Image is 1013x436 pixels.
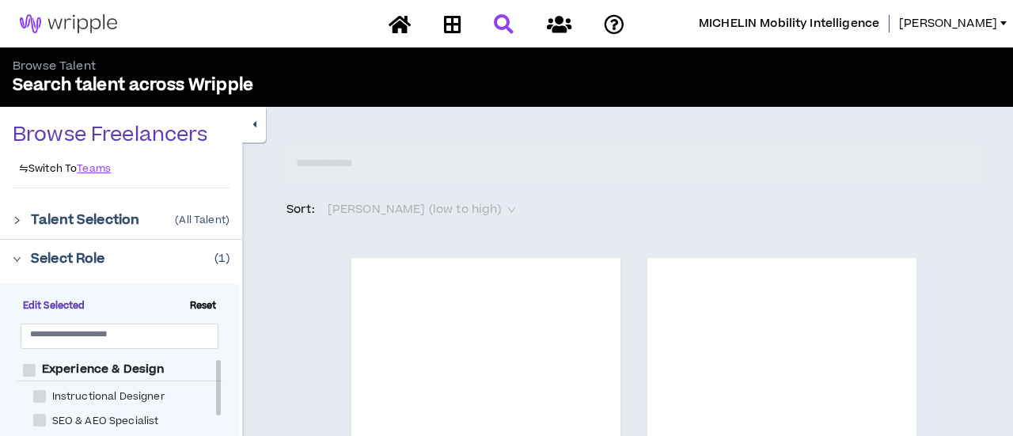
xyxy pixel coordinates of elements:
span: Instructional Designer [46,389,172,404]
span: SEO & AEO Specialist [46,414,165,429]
span: Experience & Design [36,362,171,377]
span: [PERSON_NAME] [899,15,997,32]
p: Switch To [19,162,77,175]
span: Bill Rate (low to high) [328,198,516,222]
p: Browse Talent [13,59,506,74]
p: Browse Freelancers [13,123,208,148]
span: MICHELIN Mobility Intelligence [699,15,879,32]
p: Select Role [31,249,105,268]
span: Reset [184,299,223,313]
span: swap [19,164,28,173]
p: Sort: [286,201,315,218]
a: Teams [77,162,111,175]
p: ( 1 ) [214,250,230,267]
span: right [13,255,21,263]
p: Talent Selection [31,210,139,229]
p: ( All Talent ) [175,214,230,226]
span: Edit Selected [17,299,92,313]
span: right [13,216,21,225]
p: Search talent across Wripple [13,74,506,97]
